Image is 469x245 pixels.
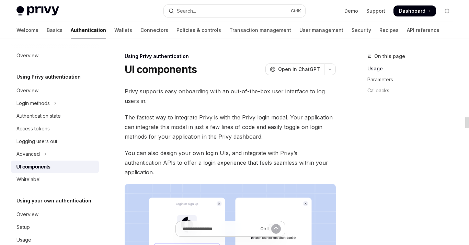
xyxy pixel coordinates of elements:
div: Advanced [16,150,40,158]
span: Privy supports easy onboarding with an out-of-the-box user interface to log users in. [125,86,336,106]
div: Login methods [16,99,50,107]
a: Authentication state [11,110,99,122]
div: Using Privy authentication [125,53,336,60]
button: Toggle Advanced section [11,148,99,160]
div: Setup [16,223,30,231]
a: Access tokens [11,122,99,135]
a: Logging users out [11,135,99,148]
h1: UI components [125,63,197,75]
span: Dashboard [399,8,425,14]
a: Transaction management [229,22,291,38]
a: Welcome [16,22,38,38]
a: Overview [11,208,99,221]
button: Toggle Login methods section [11,97,99,109]
a: Wallets [114,22,132,38]
div: Search... [177,7,196,15]
a: Parameters [367,74,458,85]
div: Authentication state [16,112,61,120]
a: Callbacks [367,85,458,96]
div: Overview [16,86,38,95]
a: Overview [11,49,99,62]
a: Usage [367,63,458,74]
button: Toggle dark mode [442,5,453,16]
a: Basics [47,22,62,38]
a: Policies & controls [176,22,221,38]
a: UI components [11,161,99,173]
a: Whitelabel [11,173,99,186]
span: Open in ChatGPT [278,66,320,73]
a: Authentication [71,22,106,38]
button: Open search [164,5,306,17]
div: Overview [16,51,38,60]
a: Setup [11,221,99,233]
a: Security [352,22,371,38]
a: User management [299,22,343,38]
input: Ask a question... [183,221,258,236]
a: Dashboard [393,5,436,16]
div: Overview [16,210,38,219]
div: Access tokens [16,125,50,133]
div: Whitelabel [16,175,41,184]
div: UI components [16,163,50,171]
h5: Using Privy authentication [16,73,81,81]
img: light logo [16,6,59,16]
a: Recipes [379,22,399,38]
a: Demo [344,8,358,14]
a: Connectors [140,22,168,38]
h5: Using your own authentication [16,197,91,205]
button: Open in ChatGPT [265,63,324,75]
a: API reference [407,22,439,38]
span: You can also design your own login UIs, and integrate with Privy’s authentication APIs to offer a... [125,148,336,177]
span: The fastest way to integrate Privy is with the Privy login modal. Your application can integrate ... [125,113,336,141]
span: On this page [374,52,405,60]
span: Ctrl K [291,8,301,14]
a: Support [366,8,385,14]
div: Logging users out [16,137,57,145]
button: Send message [271,224,281,234]
a: Overview [11,84,99,97]
div: Usage [16,236,31,244]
